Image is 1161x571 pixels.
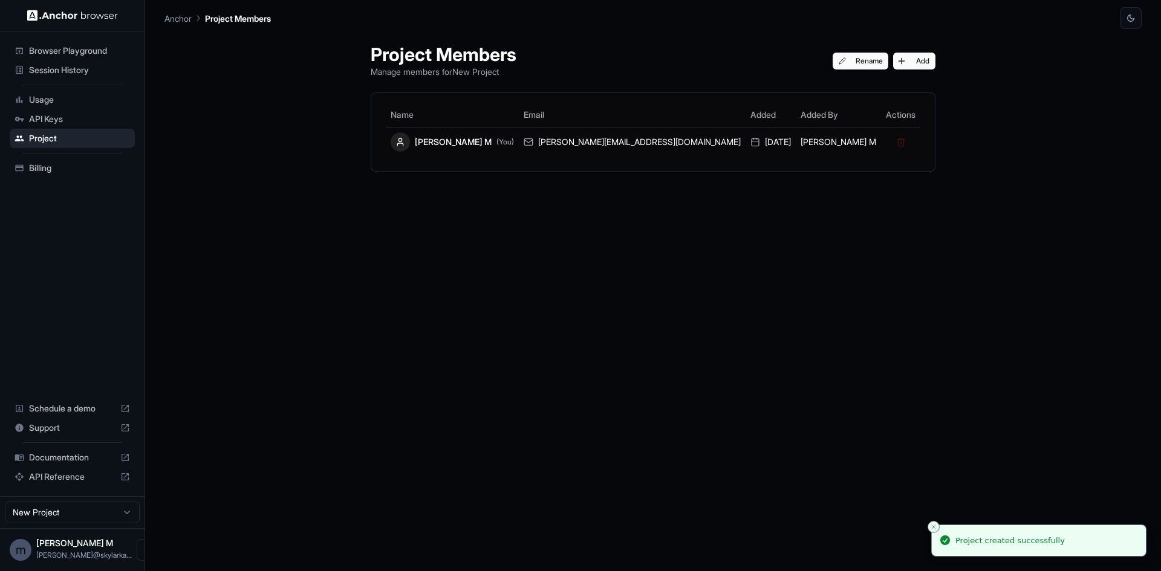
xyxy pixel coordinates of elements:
button: Open menu [137,539,158,561]
span: mehul M [36,538,113,548]
button: Rename [833,53,889,69]
p: Manage members for New Project [371,65,516,78]
div: API Keys [10,109,135,129]
button: Close toast [928,521,940,533]
div: Usage [10,90,135,109]
span: Billing [29,162,130,174]
span: Support [29,422,115,434]
th: Email [519,103,746,127]
div: Project [10,129,135,148]
span: Project [29,132,130,144]
td: [PERSON_NAME] M [796,127,881,156]
div: Project created successfully [955,535,1065,547]
span: API Keys [29,113,130,125]
th: Added By [796,103,881,127]
p: Anchor [164,12,192,25]
div: m [10,539,31,561]
nav: breadcrumb [164,11,271,25]
span: Session History [29,64,130,76]
span: mehul@skylarkai.com [36,550,132,560]
th: Added [746,103,796,127]
button: Add [893,53,935,69]
div: Support [10,418,135,437]
span: Schedule a demo [29,402,115,415]
div: Billing [10,158,135,178]
div: Session History [10,60,135,80]
div: [DATE] [750,136,791,148]
span: Documentation [29,451,115,463]
div: API Reference [10,467,135,486]
th: Name [386,103,519,127]
img: Anchor Logo [27,10,118,21]
h1: Project Members [371,44,516,65]
div: Schedule a demo [10,399,135,418]
div: Documentation [10,448,135,467]
span: Usage [29,94,130,106]
div: Browser Playground [10,41,135,60]
p: Project Members [205,12,271,25]
div: [PERSON_NAME] M [391,132,514,152]
div: [PERSON_NAME][EMAIL_ADDRESS][DOMAIN_NAME] [524,136,741,148]
th: Actions [881,103,920,127]
span: API Reference [29,471,115,483]
span: (You) [496,137,514,147]
span: Browser Playground [29,45,130,57]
